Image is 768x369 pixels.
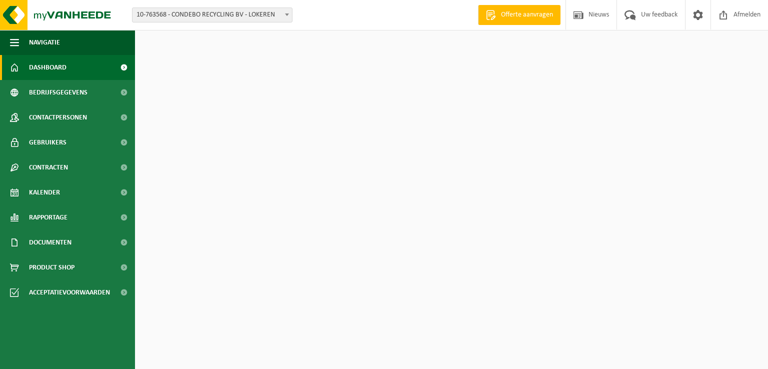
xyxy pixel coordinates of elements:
span: 10-763568 - CONDEBO RECYCLING BV - LOKEREN [132,8,292,22]
span: Offerte aanvragen [498,10,555,20]
span: Gebruikers [29,130,66,155]
span: Dashboard [29,55,66,80]
span: Bedrijfsgegevens [29,80,87,105]
span: Navigatie [29,30,60,55]
span: Contracten [29,155,68,180]
span: Kalender [29,180,60,205]
span: Acceptatievoorwaarden [29,280,110,305]
span: Contactpersonen [29,105,87,130]
a: Offerte aanvragen [478,5,560,25]
span: Documenten [29,230,71,255]
span: Product Shop [29,255,74,280]
span: Rapportage [29,205,67,230]
span: 10-763568 - CONDEBO RECYCLING BV - LOKEREN [132,7,292,22]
